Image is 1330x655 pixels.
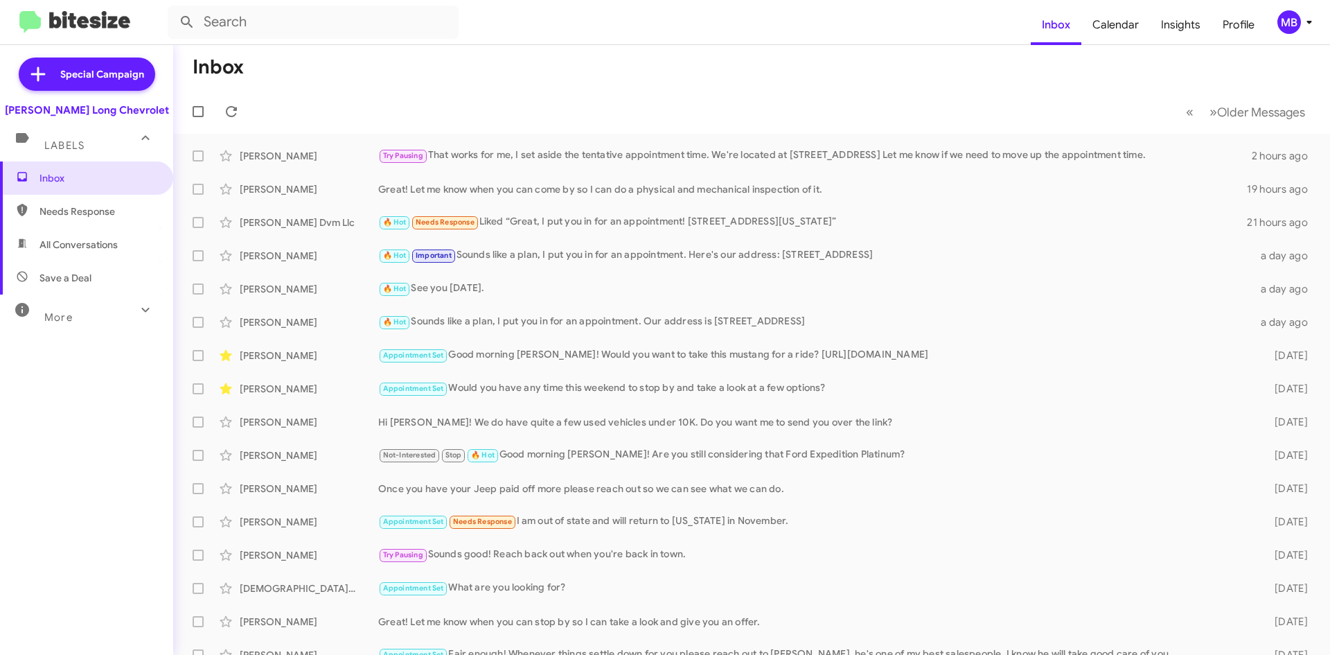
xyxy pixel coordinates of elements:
[39,271,91,285] span: Save a Deal
[39,238,118,252] span: All Conversations
[1217,105,1305,120] span: Older Messages
[240,482,378,496] div: [PERSON_NAME]
[1252,382,1319,396] div: [DATE]
[383,451,436,460] span: Not-Interested
[240,282,378,296] div: [PERSON_NAME]
[378,182,1247,196] div: Great! Let me know when you can come by so I can do a physical and mechanical inspection of it.
[1266,10,1315,34] button: MB
[378,281,1252,297] div: See you [DATE].
[1081,5,1150,45] a: Calendar
[240,548,378,562] div: [PERSON_NAME]
[240,515,378,529] div: [PERSON_NAME]
[240,315,378,329] div: [PERSON_NAME]
[378,314,1252,330] div: Sounds like a plan, I put you in for an appointment. Our address is [STREET_ADDRESS]
[240,182,378,196] div: [PERSON_NAME]
[240,216,378,229] div: [PERSON_NAME] Dvm Llc
[378,615,1252,629] div: Great! Let me know when you can stop by so I can take a look and give you an offer.
[378,547,1252,563] div: Sounds good! Reach back out when you're back in town.
[1252,315,1319,329] div: a day ago
[378,447,1252,463] div: Good morning [PERSON_NAME]! Are you still considering that Ford Expedition Platinum?
[378,580,1252,596] div: What are you looking for?
[1252,415,1319,429] div: [DATE]
[378,214,1247,230] div: Liked “Great, I put you in for an appointment! [STREET_ADDRESS][US_STATE]”
[1252,548,1319,562] div: [DATE]
[240,415,378,429] div: [PERSON_NAME]
[383,151,423,160] span: Try Pausing
[1178,98,1313,126] nav: Page navigation example
[378,247,1252,263] div: Sounds like a plan, I put you in for an appointment. Here's our address: [STREET_ADDRESS]
[1252,149,1319,163] div: 2 hours ago
[378,148,1252,164] div: That works for me, I set aside the tentative appointment time. We're located at [STREET_ADDRESS] ...
[445,451,462,460] span: Stop
[383,351,444,360] span: Appointment Set
[39,204,157,218] span: Needs Response
[1247,182,1319,196] div: 19 hours ago
[39,171,157,185] span: Inbox
[240,249,378,263] div: [PERSON_NAME]
[1186,103,1194,121] span: «
[1247,216,1319,229] div: 21 hours ago
[1252,349,1319,363] div: [DATE]
[416,251,452,260] span: Important
[378,482,1252,496] div: Once you have your Jeep paid off more please reach out so we can see what we can do.
[44,311,73,324] span: More
[383,517,444,526] span: Appointment Set
[378,415,1252,429] div: Hi [PERSON_NAME]! We do have quite a few used vehicles under 10K. Do you want me to send you over...
[1252,482,1319,496] div: [DATE]
[453,517,512,526] span: Needs Response
[1277,10,1301,34] div: MB
[1201,98,1313,126] button: Next
[240,349,378,363] div: [PERSON_NAME]
[240,382,378,396] div: [PERSON_NAME]
[5,103,169,117] div: [PERSON_NAME] Long Chevrolet
[378,381,1252,396] div: Would you have any time this weekend to stop by and take a look at a few options?
[1178,98,1202,126] button: Previous
[378,514,1252,530] div: I am out of state and will return to [US_STATE] in November.
[1252,615,1319,629] div: [DATE]
[1252,282,1319,296] div: a day ago
[1212,5,1266,45] a: Profile
[240,582,378,595] div: [DEMOGRAPHIC_DATA][PERSON_NAME]
[1150,5,1212,45] a: Insights
[44,139,85,152] span: Labels
[383,384,444,393] span: Appointment Set
[240,615,378,629] div: [PERSON_NAME]
[378,347,1252,363] div: Good morning [PERSON_NAME]! Would you want to take this mustang for a ride? [URL][DOMAIN_NAME]
[1252,249,1319,263] div: a day ago
[416,218,475,227] span: Needs Response
[168,6,459,39] input: Search
[383,284,407,293] span: 🔥 Hot
[1252,448,1319,462] div: [DATE]
[240,149,378,163] div: [PERSON_NAME]
[193,56,244,78] h1: Inbox
[383,550,423,559] span: Try Pausing
[471,451,495,460] span: 🔥 Hot
[1031,5,1081,45] a: Inbox
[383,218,407,227] span: 🔥 Hot
[240,448,378,462] div: [PERSON_NAME]
[1252,582,1319,595] div: [DATE]
[1209,103,1217,121] span: »
[1252,515,1319,529] div: [DATE]
[383,584,444,593] span: Appointment Set
[383,317,407,326] span: 🔥 Hot
[19,58,155,91] a: Special Campaign
[383,251,407,260] span: 🔥 Hot
[60,67,144,81] span: Special Campaign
